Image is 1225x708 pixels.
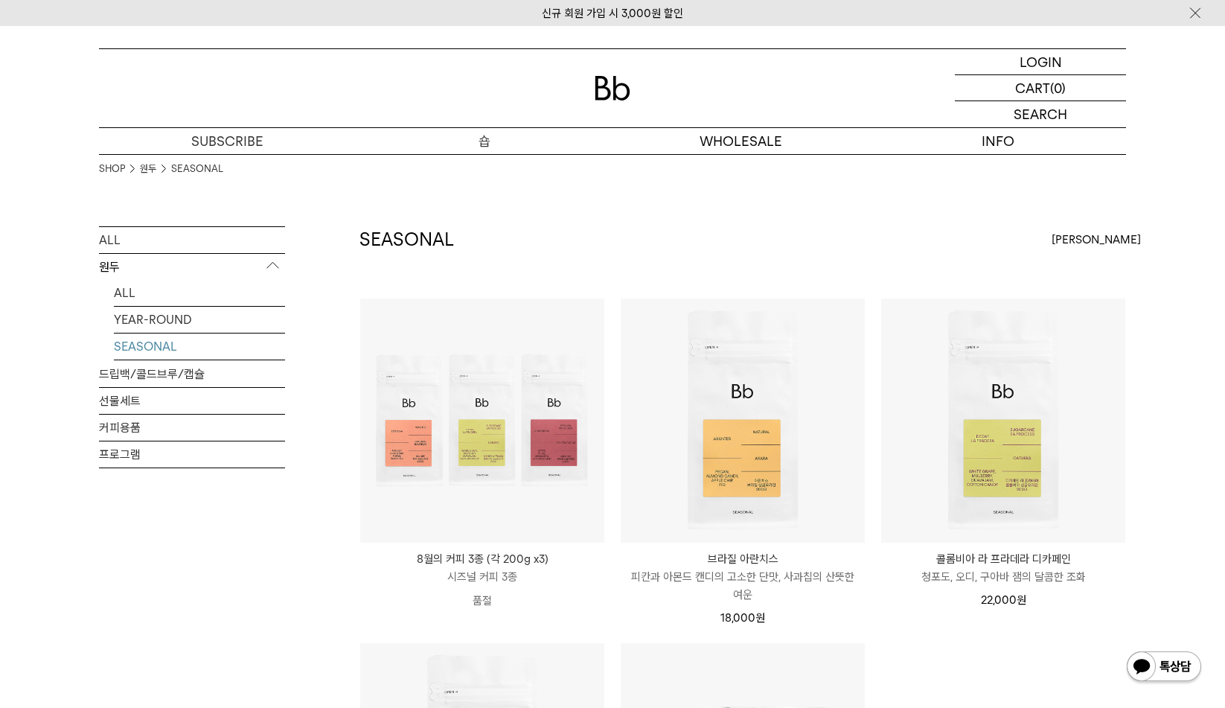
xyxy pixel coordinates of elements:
p: 원두 [99,254,285,281]
a: LOGIN [955,49,1126,75]
p: WHOLESALE [612,128,869,154]
p: CART [1015,75,1050,101]
a: 프로그램 [99,441,285,468]
a: 신규 회원 가입 시 3,000원 할인 [542,7,683,20]
p: SEARCH [1014,101,1067,127]
p: 청포도, 오디, 구아바 잼의 달콤한 조화 [881,568,1125,586]
span: 원 [755,611,765,625]
a: ALL [114,280,285,306]
a: CART (0) [955,75,1126,101]
a: 드립백/콜드브루/캡슐 [99,361,285,387]
p: (0) [1050,75,1066,101]
a: 브라질 아란치스 피칸과 아몬드 캔디의 고소한 단맛, 사과칩의 산뜻한 여운 [621,550,865,604]
span: [PERSON_NAME] [1052,231,1141,249]
p: LOGIN [1020,49,1062,74]
img: 로고 [595,76,630,101]
a: SUBSCRIBE [99,128,356,154]
a: ALL [99,227,285,253]
p: 시즈널 커피 3종 [360,568,604,586]
p: 8월의 커피 3종 (각 200g x3) [360,550,604,568]
a: SEASONAL [114,334,285,360]
a: 숍 [356,128,612,154]
p: 콜롬비아 라 프라데라 디카페인 [881,550,1125,568]
img: 콜롬비아 라 프라데라 디카페인 [881,299,1125,543]
img: 브라질 아란치스 [621,299,865,543]
a: 선물세트 [99,388,285,414]
a: 콜롬비아 라 프라데라 디카페인 청포도, 오디, 구아바 잼의 달콤한 조화 [881,550,1125,586]
a: SEASONAL [171,162,223,176]
p: 피칸과 아몬드 캔디의 고소한 단맛, 사과칩의 산뜻한 여운 [621,568,865,604]
a: 커피용품 [99,415,285,441]
a: 원두 [140,162,156,176]
a: 원두 [356,155,612,180]
p: 브라질 아란치스 [621,550,865,568]
a: SHOP [99,162,125,176]
h2: SEASONAL [359,227,454,252]
span: 18,000 [720,611,765,625]
span: 22,000 [981,593,1026,607]
a: YEAR-ROUND [114,307,285,333]
img: 8월의 커피 3종 (각 200g x3) [360,299,604,543]
span: 원 [1017,593,1026,607]
p: 품절 [360,586,604,616]
p: INFO [869,128,1126,154]
a: 8월의 커피 3종 (각 200g x3) 시즈널 커피 3종 [360,550,604,586]
img: 카카오톡 채널 1:1 채팅 버튼 [1125,650,1203,686]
